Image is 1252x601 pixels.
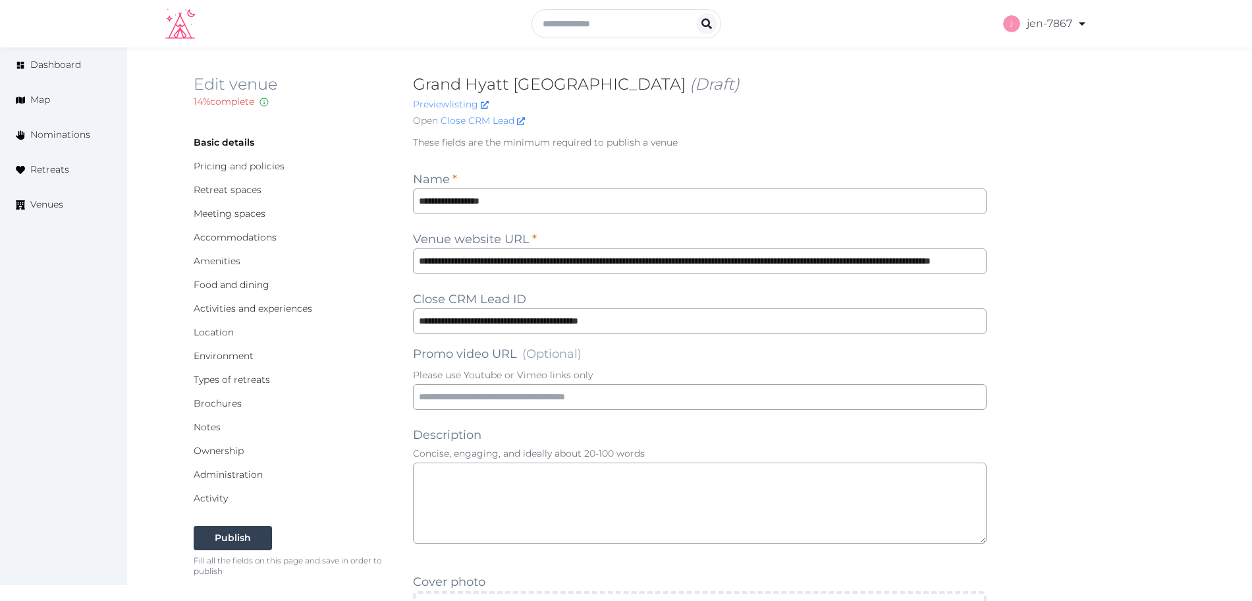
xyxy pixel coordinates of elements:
a: Location [194,326,234,338]
a: Administration [194,469,263,480]
a: Activities and experiences [194,302,312,314]
span: Nominations [30,128,90,142]
label: Close CRM Lead ID [413,290,526,308]
span: Retreats [30,163,69,177]
p: These fields are the minimum required to publish a venue [413,136,987,149]
span: 14 % complete [194,96,254,107]
a: Food and dining [194,279,269,291]
a: Basic details [194,136,254,148]
p: Concise, engaging, and ideally about 20-100 words [413,447,987,460]
span: Dashboard [30,58,81,72]
a: Environment [194,350,254,362]
span: Open [413,114,438,128]
a: Retreat spaces [194,184,261,196]
a: jen-7867 [1003,5,1087,42]
a: Meeting spaces [194,208,265,219]
span: Venues [30,198,63,212]
label: Name [413,170,457,188]
a: Notes [194,421,221,433]
span: (Draft) [690,74,740,94]
p: Fill all the fields on this page and save in order to publish [194,556,392,577]
label: Description [413,426,481,444]
a: Types of retreats [194,374,270,386]
p: Please use Youtube or Vimeo links only [413,368,987,382]
div: Publish [215,531,251,545]
a: Amenities [194,255,240,267]
a: Close CRM Lead [441,114,525,128]
span: Map [30,93,50,107]
a: Previewlisting [413,98,489,110]
label: Promo video URL [413,345,582,363]
label: Cover photo [413,573,485,591]
label: Venue website URL [413,230,537,248]
a: Accommodations [194,231,277,243]
a: Activity [194,492,228,504]
h2: Grand Hyatt [GEOGRAPHIC_DATA] [413,74,987,95]
h2: Edit venue [194,74,392,95]
button: Publish [194,526,272,550]
a: Brochures [194,397,242,409]
a: Ownership [194,445,244,457]
span: (Optional) [522,347,582,361]
a: Pricing and policies [194,160,285,172]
